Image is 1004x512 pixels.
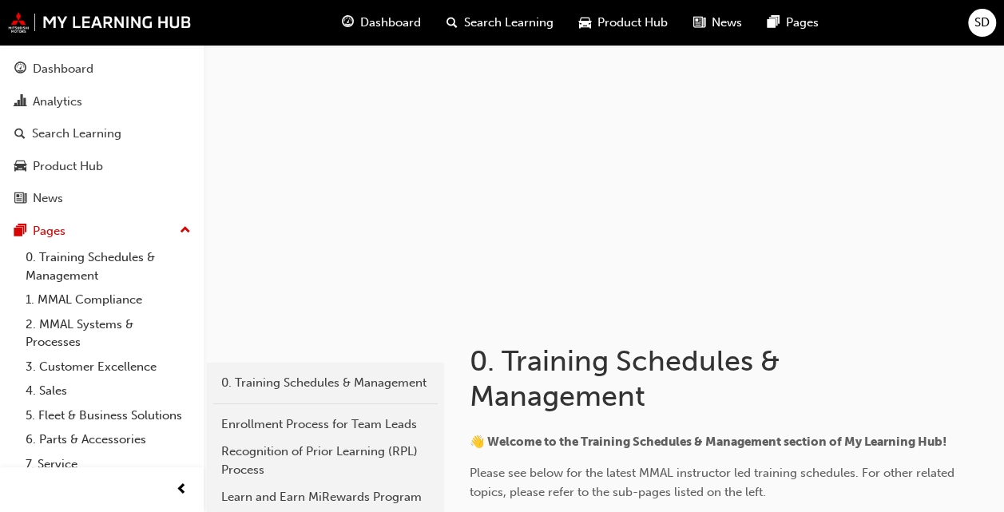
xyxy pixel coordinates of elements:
div: Pages [33,222,65,240]
div: Enrollment Process for Team Leads [221,415,430,434]
span: search-icon [14,127,26,141]
div: 0. Training Schedules & Management [221,374,430,392]
span: Pages [786,14,819,32]
span: guage-icon [14,62,26,77]
button: SD [968,9,996,37]
a: 2. MMAL Systems & Processes [19,312,197,355]
a: 4. Sales [19,379,197,403]
a: Analytics [6,87,197,117]
span: chart-icon [14,95,26,109]
div: Search Learning [32,125,121,143]
a: Recognition of Prior Learning (RPL) Process [213,438,438,483]
span: pages-icon [768,13,780,33]
button: Pages [6,216,197,246]
a: guage-iconDashboard [329,6,434,39]
span: Product Hub [597,14,668,32]
a: Search Learning [6,119,197,149]
a: news-iconNews [681,6,755,39]
span: search-icon [446,13,458,33]
span: guage-icon [342,13,354,33]
span: up-icon [180,220,191,241]
a: pages-iconPages [755,6,831,39]
span: pages-icon [14,224,26,239]
img: mmal [8,12,192,33]
a: search-iconSearch Learning [434,6,566,39]
a: 0. Training Schedules & Management [213,369,438,397]
a: 7. Service [19,452,197,477]
span: prev-icon [176,480,188,500]
span: SD [974,14,990,32]
span: news-icon [14,192,26,206]
span: News [712,14,742,32]
div: News [33,189,63,208]
div: Learn and Earn MiRewards Program [221,488,430,506]
span: Please see below for the latest MMAL instructor led training schedules. For other related topics,... [470,466,958,499]
span: news-icon [693,13,705,33]
div: Dashboard [33,60,93,78]
div: Analytics [33,93,82,111]
a: 3. Customer Excellence [19,355,197,379]
span: Search Learning [464,14,554,32]
h1: 0. Training Schedules & Management [470,343,883,413]
a: 5. Fleet & Business Solutions [19,403,197,428]
div: Recognition of Prior Learning (RPL) Process [221,443,430,478]
button: DashboardAnalyticsSearch LearningProduct HubNews [6,51,197,216]
div: Product Hub [33,157,103,176]
a: 0. Training Schedules & Management [19,245,197,288]
a: News [6,184,197,213]
a: Enrollment Process for Team Leads [213,411,438,439]
a: 6. Parts & Accessories [19,427,197,452]
a: car-iconProduct Hub [566,6,681,39]
a: Learn and Earn MiRewards Program [213,483,438,511]
a: 1. MMAL Compliance [19,288,197,312]
a: Dashboard [6,54,197,84]
span: car-icon [14,160,26,174]
span: car-icon [579,13,591,33]
span: Dashboard [360,14,421,32]
a: Product Hub [6,152,197,181]
span: 👋 Welcome to the Training Schedules & Management section of My Learning Hub! [470,435,946,449]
